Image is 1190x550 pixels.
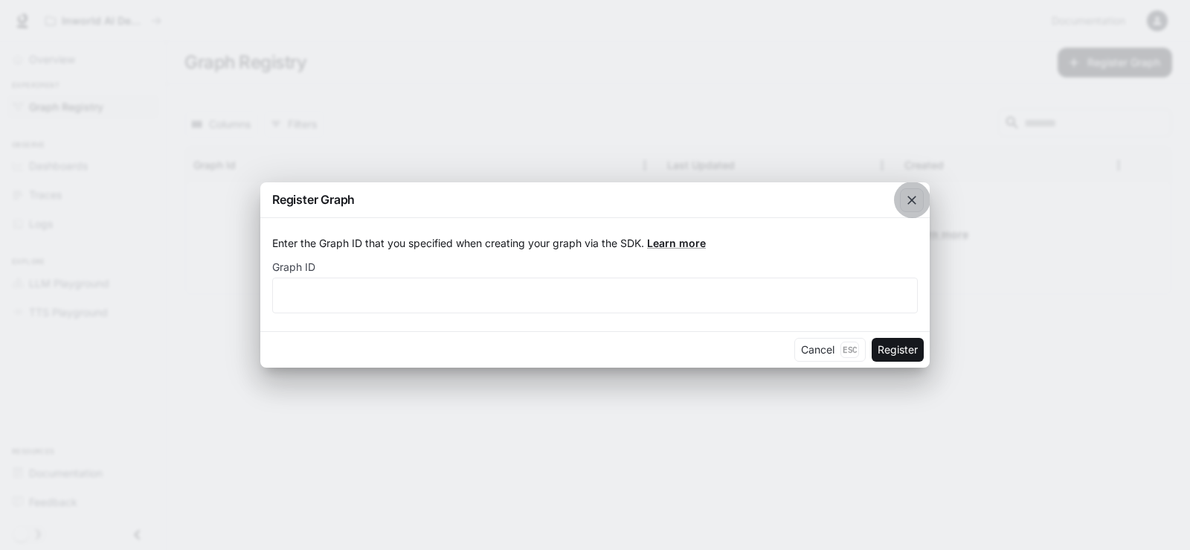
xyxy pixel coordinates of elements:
[872,338,924,362] button: Register
[272,262,315,272] p: Graph ID
[647,237,706,249] a: Learn more
[272,236,918,251] p: Enter the Graph ID that you specified when creating your graph via the SDK.
[272,191,355,208] p: Register Graph
[840,342,859,358] p: Esc
[794,338,866,362] button: CancelEsc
